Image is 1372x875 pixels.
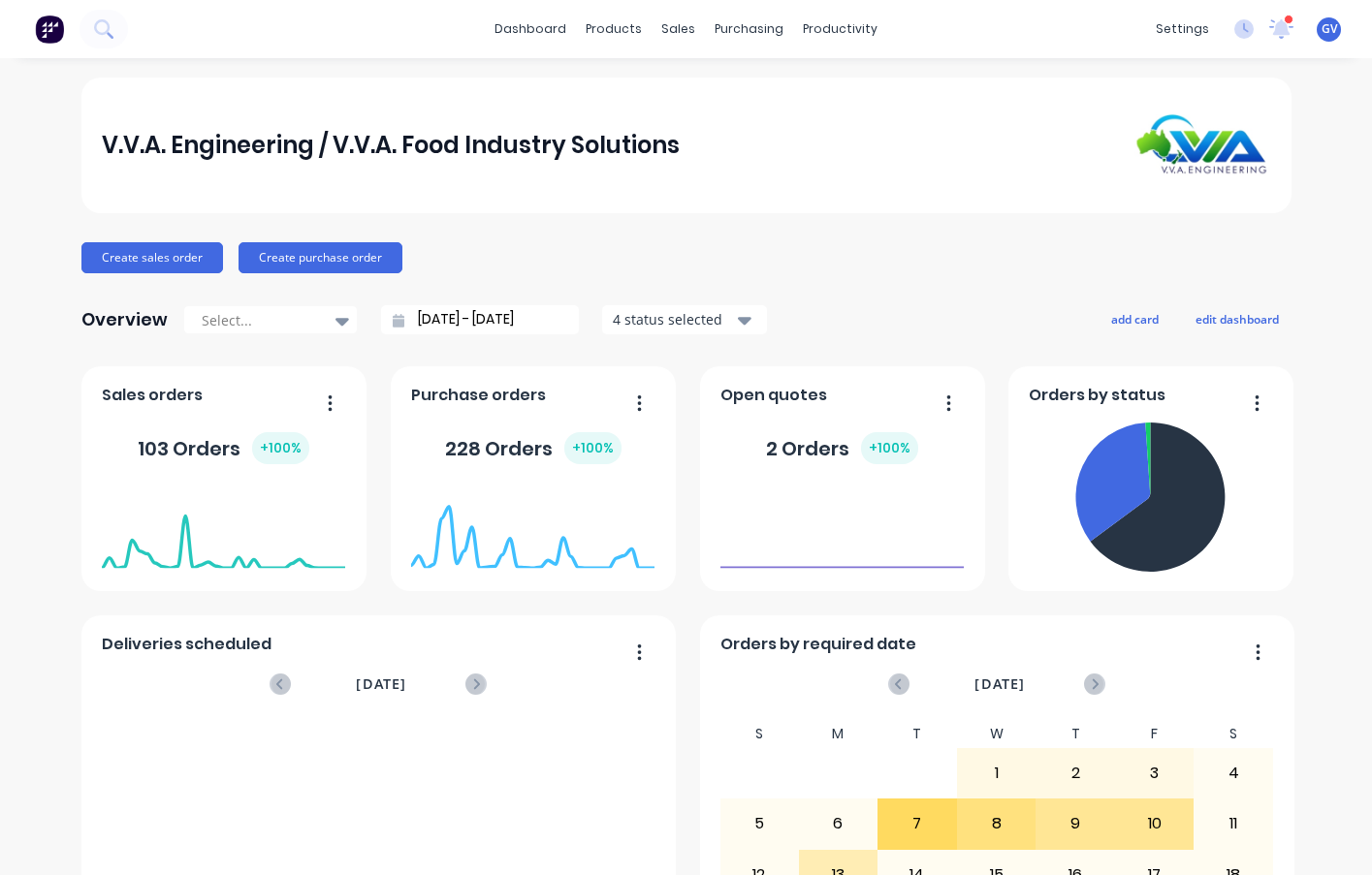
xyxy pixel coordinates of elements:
div: 1 [958,749,1036,797]
button: 4 status selected [602,305,767,334]
img: V.V.A. Engineering / V.V.A. Food Industry Solutions [1134,114,1270,175]
span: [DATE] [356,673,406,695]
div: S [719,720,799,748]
div: F [1115,720,1195,748]
div: 228 Orders [445,432,622,464]
span: GV [1322,20,1337,38]
div: 4 status selected [613,309,735,329]
div: 10 [1116,799,1194,848]
div: 5 [720,799,798,848]
span: Purchase orders [411,384,546,407]
div: 4 [1195,749,1272,797]
div: S [1194,720,1273,748]
div: 103 Orders [138,432,309,464]
a: dashboard [485,15,576,44]
span: [DATE] [974,673,1025,695]
button: add card [1099,306,1171,331]
div: T [877,720,957,748]
div: T [1036,720,1115,748]
div: products [576,15,652,44]
div: 7 [878,799,956,848]
img: Factory [35,15,64,44]
div: 6 [800,799,877,848]
div: purchasing [705,15,793,44]
div: 9 [1037,799,1114,848]
span: Orders by required date [720,633,916,656]
div: + 100 % [861,432,918,464]
div: + 100 % [564,432,622,464]
div: sales [652,15,705,44]
div: + 100 % [252,432,309,464]
button: Create purchase order [239,242,402,273]
div: V.V.A. Engineering / V.V.A. Food Industry Solutions [102,126,680,165]
div: Overview [81,300,168,339]
div: settings [1146,15,1219,44]
span: Orders by status [1029,384,1165,407]
div: 3 [1116,749,1194,797]
div: W [957,720,1037,748]
button: Create sales order [81,242,223,273]
div: 11 [1195,799,1272,848]
span: Open quotes [720,384,827,407]
span: Deliveries scheduled [102,633,271,656]
div: M [799,720,878,748]
div: 2 [1037,749,1114,797]
button: edit dashboard [1183,306,1292,331]
span: Sales orders [102,384,203,407]
div: productivity [793,15,887,44]
div: 8 [958,799,1036,848]
div: 2 Orders [766,432,918,464]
